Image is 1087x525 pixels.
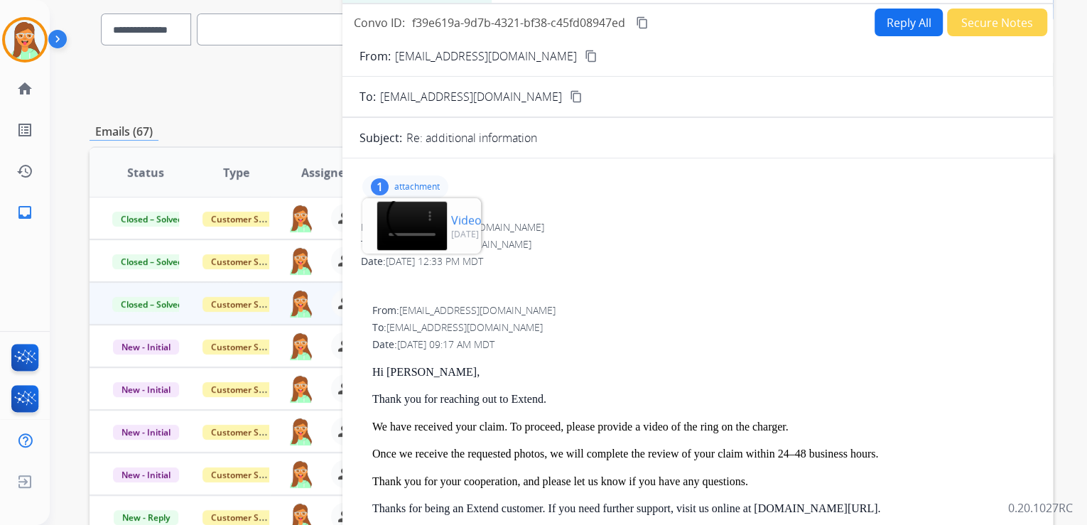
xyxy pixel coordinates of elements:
img: agent-avatar [287,374,314,403]
p: Thanks for being an Extend customer. If you need further support, visit us online at [DOMAIN_NAME... [372,502,1034,515]
p: [DATE] 01:33 PM [451,229,536,240]
mat-icon: content_copy [636,16,649,29]
div: To: [372,320,1034,335]
button: Secure Notes [947,9,1047,36]
p: We have received your claim. To proceed, please provide a video of the ring on the charger. [372,421,1034,433]
mat-icon: person_remove [337,508,354,525]
span: [EMAIL_ADDRESS][DOMAIN_NAME] [386,320,543,334]
img: agent-avatar [287,332,314,360]
mat-icon: person_remove [337,252,354,269]
p: Emails (67) [90,123,158,141]
span: Customer Support [202,297,295,312]
span: Status [127,164,164,181]
span: [DATE] 12:33 PM MDT [386,254,483,268]
mat-icon: person_remove [337,380,354,397]
p: attachment [394,181,440,193]
mat-icon: person_remove [337,465,354,482]
p: Convo ID: [354,14,405,31]
span: Customer Support [202,254,295,269]
span: New - Initial [113,382,179,397]
p: Subject: [359,129,402,146]
mat-icon: person_remove [337,295,354,312]
div: From: [372,303,1034,318]
span: New - Initial [113,340,179,354]
span: Closed – Solved [112,297,191,312]
div: To: [361,237,1034,251]
p: From: [359,48,391,65]
p: Thank you for reaching out to Extend. [372,393,1034,406]
span: Customer Support [202,467,295,482]
p: Video.mov [451,212,508,229]
span: [EMAIL_ADDRESS][DOMAIN_NAME] [380,88,562,105]
mat-icon: home [16,80,33,97]
div: 1 [371,178,389,195]
mat-icon: list_alt [16,121,33,139]
mat-icon: content_copy [585,50,597,63]
p: 0.20.1027RC [1008,499,1073,516]
p: To: [359,88,376,105]
mat-icon: person_remove [337,210,354,227]
span: Closed – Solved [112,254,191,269]
span: Closed – Solved [112,212,191,227]
span: New - Initial [113,467,179,482]
p: [EMAIL_ADDRESS][DOMAIN_NAME] [395,48,577,65]
mat-icon: inbox [16,204,33,221]
span: Type [223,164,249,181]
img: agent-avatar [287,247,314,275]
img: agent-avatar [287,460,314,488]
span: f39e619a-9d7b-4321-bf38-c45fd08947ed [412,15,625,31]
span: Assignee [301,164,351,181]
mat-icon: person_remove [337,423,354,440]
img: avatar [5,20,45,60]
div: Date: [361,254,1034,269]
img: agent-avatar [287,204,314,232]
div: From: [361,220,1034,234]
span: New - Reply [114,510,178,525]
span: Customer Support [202,425,295,440]
img: agent-avatar [287,289,314,318]
span: Customer Support [202,212,295,227]
p: Once we receive the requested photos, we will complete the review of your claim within 24–48 busi... [372,448,1034,460]
span: [DATE] 09:17 AM MDT [397,337,494,351]
img: agent-avatar [287,417,314,445]
p: Hi [PERSON_NAME], [372,366,1034,379]
p: Re: additional information [406,129,537,146]
span: Customer Support [202,382,295,397]
mat-icon: history [16,163,33,180]
span: [EMAIL_ADDRESS][DOMAIN_NAME] [399,303,556,317]
div: Date: [372,337,1034,352]
mat-icon: content_copy [570,90,583,103]
span: Customer Support [202,340,295,354]
span: Customer Support [202,510,295,525]
mat-icon: person_remove [337,337,354,354]
p: Thank you for your cooperation, and please let us know if you have any questions. [372,475,1034,488]
span: New - Initial [113,425,179,440]
button: Reply All [875,9,943,36]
